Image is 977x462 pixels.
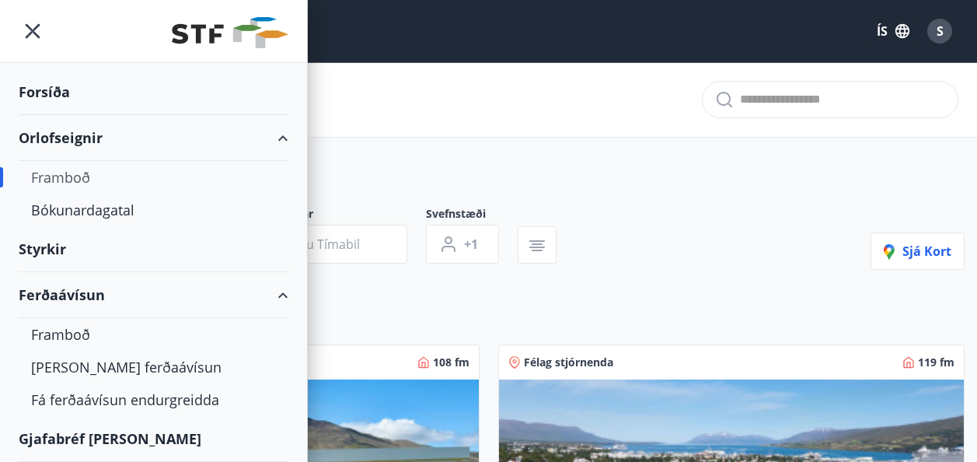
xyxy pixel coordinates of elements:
[19,115,288,161] div: Orlofseignir
[19,69,288,115] div: Forsíða
[464,236,478,253] span: +1
[31,351,276,383] div: [PERSON_NAME] ferðaávísun
[243,225,407,264] button: Veldu tímabil
[19,226,288,272] div: Styrkir
[918,355,954,370] span: 119 fm
[426,225,499,264] button: +1
[19,272,288,318] div: Ferðaávísun
[871,233,965,270] button: Sjá kort
[921,12,958,50] button: S
[31,194,276,226] div: Bókunardagatal
[31,161,276,194] div: Framboð
[31,318,276,351] div: Framboð
[243,206,426,225] span: Dagsetningar
[31,383,276,416] div: Fá ferðaávísun endurgreidda
[426,206,518,225] span: Svefnstæði
[281,236,360,253] span: Veldu tímabil
[433,355,469,370] span: 108 fm
[884,243,951,260] span: Sjá kort
[937,23,944,40] span: S
[868,17,918,45] button: ÍS
[19,416,288,462] div: Gjafabréf [PERSON_NAME]
[524,355,613,370] span: Félag stjórnenda
[172,17,288,48] img: union_logo
[19,17,47,45] button: menu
